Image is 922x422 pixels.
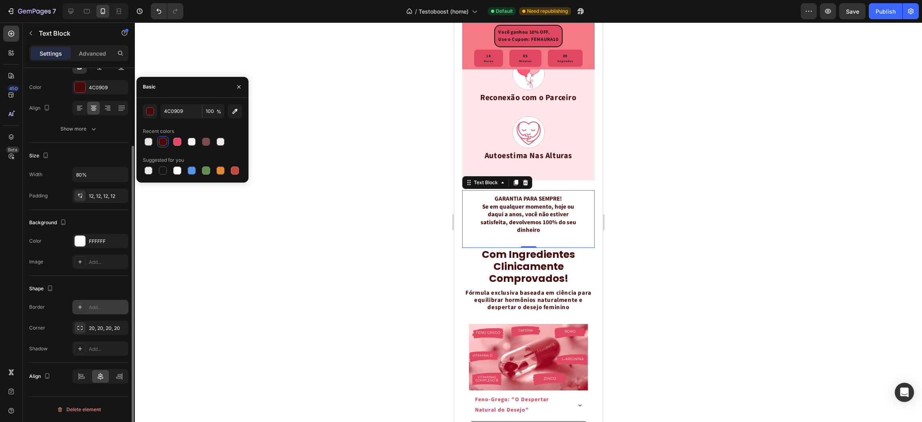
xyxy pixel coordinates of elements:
[29,103,52,114] div: Align
[89,84,126,91] div: 4C0909
[846,8,859,15] span: Save
[29,403,128,416] button: Delete element
[151,3,183,19] div: Undo/Redo
[89,193,126,200] div: 12, 12, 12, 12
[29,151,50,161] div: Size
[29,217,68,228] div: Background
[89,259,126,266] div: Add...
[73,167,128,182] input: Auto
[29,283,55,294] div: Shape
[39,28,107,38] p: Text Block
[57,405,101,414] div: Delete element
[143,128,174,135] div: Recent colors
[89,304,126,311] div: Add...
[29,84,42,91] div: Color
[29,192,48,199] div: Padding
[29,171,42,178] div: Width
[40,49,62,58] p: Settings
[29,345,48,352] div: Shadow
[29,122,128,136] button: Show more
[869,3,902,19] button: Publish
[89,238,126,245] div: FFFFFF
[143,157,184,164] div: Suggested for you
[79,49,106,58] p: Advanced
[496,8,513,15] span: Default
[6,147,19,153] div: Beta
[8,85,19,92] div: 450
[3,3,60,19] button: 7
[29,324,45,332] div: Corner
[29,258,43,265] div: Image
[216,108,221,115] span: %
[415,7,417,16] span: /
[895,383,914,402] div: Open Intercom Messenger
[143,83,156,90] div: Basic
[89,346,126,353] div: Add...
[419,7,469,16] span: Testoboost (home)
[527,8,568,15] span: Need republishing
[29,237,42,245] div: Color
[876,7,896,16] div: Publish
[52,6,56,16] p: 7
[454,22,603,422] iframe: Design area
[29,371,52,382] div: Align
[60,125,98,133] div: Show more
[29,303,45,311] div: Border
[89,325,126,332] div: 20, 20, 20, 20
[160,104,202,119] input: Eg: FFFFFF
[839,3,866,19] button: Save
